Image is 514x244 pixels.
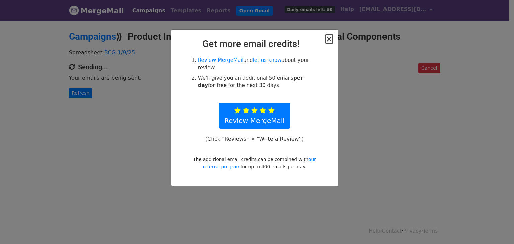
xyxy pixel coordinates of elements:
[198,74,319,89] li: We'll give you an additional 50 emails for free for the next 30 days!
[198,75,303,89] strong: per day
[219,103,290,129] a: Review MergeMail
[203,157,316,169] a: our referral program
[193,157,316,169] small: The additional email credits can be combined with for up to 400 emails per day.
[326,34,332,44] span: ×
[198,56,319,72] li: and about your review
[198,57,244,63] a: Review MergeMail
[202,135,307,142] p: (Click "Reviews" > "Write a Review")
[326,35,332,43] button: Close
[481,212,514,244] iframe: Chat Widget
[177,38,333,50] h2: Get more email credits!
[253,57,282,63] a: let us know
